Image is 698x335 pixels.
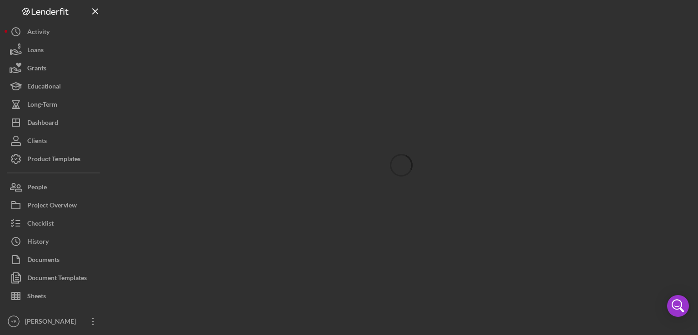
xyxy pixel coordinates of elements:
button: Activity [5,23,105,41]
div: People [27,178,47,198]
div: Document Templates [27,269,87,289]
button: Document Templates [5,269,105,287]
div: Project Overview [27,196,77,217]
button: Clients [5,132,105,150]
div: Sheets [27,287,46,307]
button: Long-Term [5,95,105,113]
text: YB [11,319,17,324]
button: Checklist [5,214,105,232]
div: Educational [27,77,61,98]
div: Checklist [27,214,54,235]
button: Sheets [5,287,105,305]
div: Product Templates [27,150,80,170]
div: Loans [27,41,44,61]
button: YB[PERSON_NAME] [5,312,105,330]
div: Dashboard [27,113,58,134]
div: History [27,232,49,253]
button: Grants [5,59,105,77]
div: Long-Term [27,95,57,116]
div: Documents [27,251,60,271]
button: Educational [5,77,105,95]
div: [PERSON_NAME] [23,312,82,333]
button: Dashboard [5,113,105,132]
div: Open Intercom Messenger [667,295,689,317]
div: Clients [27,132,47,152]
div: Grants [27,59,46,79]
button: People [5,178,105,196]
button: Project Overview [5,196,105,214]
button: Product Templates [5,150,105,168]
button: History [5,232,105,251]
div: Activity [27,23,50,43]
button: Documents [5,251,105,269]
button: Loans [5,41,105,59]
